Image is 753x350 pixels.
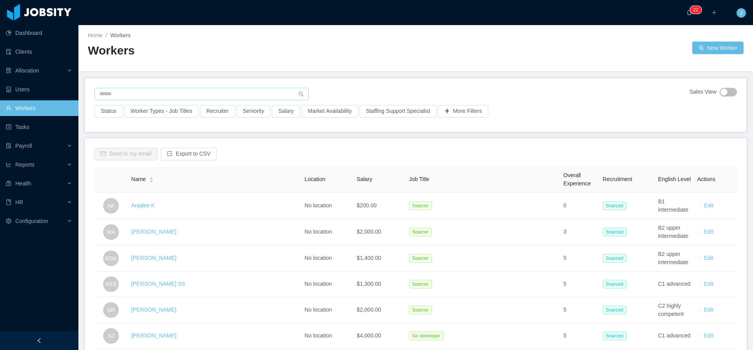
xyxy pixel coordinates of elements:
[107,302,115,318] span: SR
[108,328,114,344] span: SJ
[131,281,186,287] a: [PERSON_NAME] SS
[357,306,381,313] span: $2,000.00
[711,10,717,15] i: icon: plus
[107,224,115,240] span: MA
[560,323,600,349] td: 5
[655,219,694,245] td: B2 upper intermediate
[655,245,694,272] td: B2 upper intermediate
[603,306,627,314] span: Sourced
[95,105,123,118] button: Status
[603,201,627,210] span: Sourced
[105,276,116,292] span: KKS
[704,306,713,313] a: Edit
[560,272,600,297] td: 5
[357,228,381,235] span: $2,000.00
[560,297,600,323] td: 5
[560,193,600,219] td: 0
[564,172,591,187] span: Overall Experience
[409,201,432,210] span: Sourcer
[603,176,632,182] span: Recruitment
[6,44,72,60] a: icon: auditClients
[107,198,115,214] span: AK
[131,332,176,339] a: [PERSON_NAME]
[409,254,432,263] span: Sourcer
[658,176,691,182] span: English Level
[88,43,416,59] h2: Workers
[692,42,744,54] button: icon: usergroup-addNew Worker
[302,297,354,323] td: No location
[149,176,153,179] i: icon: caret-up
[236,105,270,118] button: Seniority
[438,105,488,118] button: icon: plusMore Filters
[655,272,694,297] td: C1 advanced
[603,280,627,288] span: Sourced
[655,297,694,323] td: C2 highly competent
[704,255,713,261] a: Edit
[560,219,600,245] td: 3
[6,68,11,73] i: icon: solution
[272,105,300,118] button: Salary
[161,148,217,160] button: icon: exportExport to CSV
[357,202,377,209] span: $200.00
[6,218,11,224] i: icon: setting
[409,306,432,314] span: Sourcer
[105,32,107,38] span: /
[131,175,146,183] span: Name
[704,332,713,339] a: Edit
[149,176,154,181] div: Sort
[149,179,153,181] i: icon: caret-down
[690,6,701,14] sup: 22
[409,280,432,288] span: Sourcer
[603,254,627,263] span: Sourced
[704,202,713,209] a: Edit
[302,272,354,297] td: No location
[6,199,11,205] i: icon: book
[357,176,373,182] span: Salary
[131,202,155,209] a: Anjalee K
[560,245,600,272] td: 5
[357,255,381,261] span: $1,400.00
[6,143,11,149] i: icon: file-protect
[655,193,694,219] td: B1 intermediate
[603,255,630,261] a: Sourced
[131,228,176,235] a: [PERSON_NAME]
[409,332,444,340] span: Go developer
[15,143,32,149] span: Payroll
[302,193,354,219] td: No location
[357,281,381,287] span: $1,300.00
[697,176,715,182] span: Actions
[15,199,23,205] span: HR
[200,105,235,118] button: Recruiter
[131,306,176,313] a: [PERSON_NAME]
[6,119,72,135] a: icon: profileTasks
[696,6,698,14] p: 2
[6,25,72,41] a: icon: pie-chartDashboard
[15,180,31,187] span: Health
[6,181,11,186] i: icon: medicine-box
[6,162,11,167] i: icon: line-chart
[15,161,35,168] span: Reports
[693,6,696,14] p: 2
[689,88,717,96] span: Sales View
[15,218,48,224] span: Configuration
[131,255,176,261] a: [PERSON_NAME]
[357,332,381,339] span: $4,000.00
[603,306,630,313] a: Sourced
[110,32,131,38] span: Workers
[704,228,713,235] a: Edit
[302,245,354,272] td: No location
[302,105,358,118] button: Market Availability
[302,323,354,349] td: No location
[603,202,630,209] a: Sourced
[305,176,326,182] span: Location
[409,176,429,182] span: Job Title
[6,82,72,97] a: icon: robotUsers
[15,67,39,74] span: Allocation
[603,228,630,235] a: Sourced
[302,219,354,245] td: No location
[686,10,692,15] i: icon: bell
[704,281,713,287] a: Edit
[603,281,630,287] a: Sourced
[740,8,743,18] span: J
